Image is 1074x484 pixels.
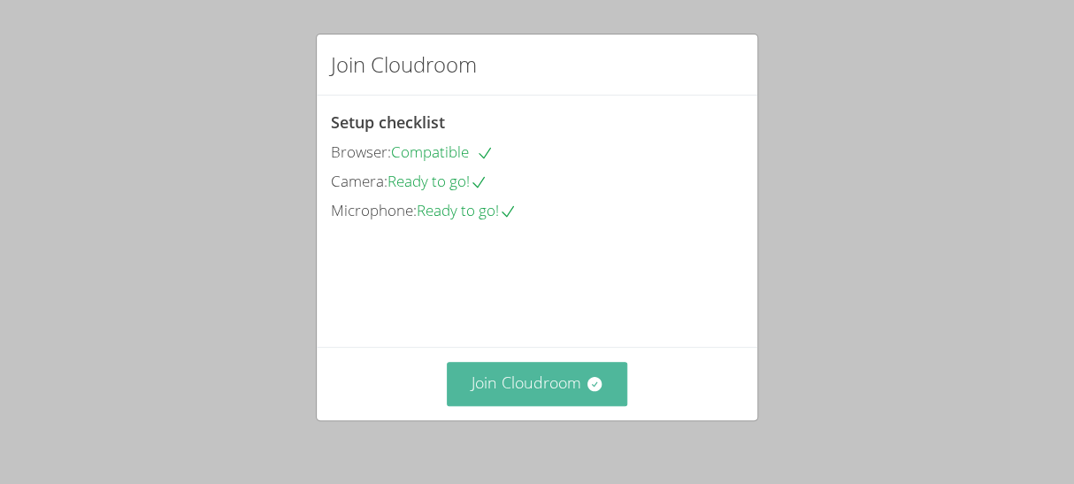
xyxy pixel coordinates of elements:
h2: Join Cloudroom [331,49,477,81]
span: Browser: [331,142,391,162]
button: Join Cloudroom [447,362,628,405]
span: Compatible [391,142,494,162]
span: Setup checklist [331,111,445,133]
span: Ready to go! [417,200,517,220]
span: Ready to go! [387,171,487,191]
span: Microphone: [331,200,417,220]
span: Camera: [331,171,387,191]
